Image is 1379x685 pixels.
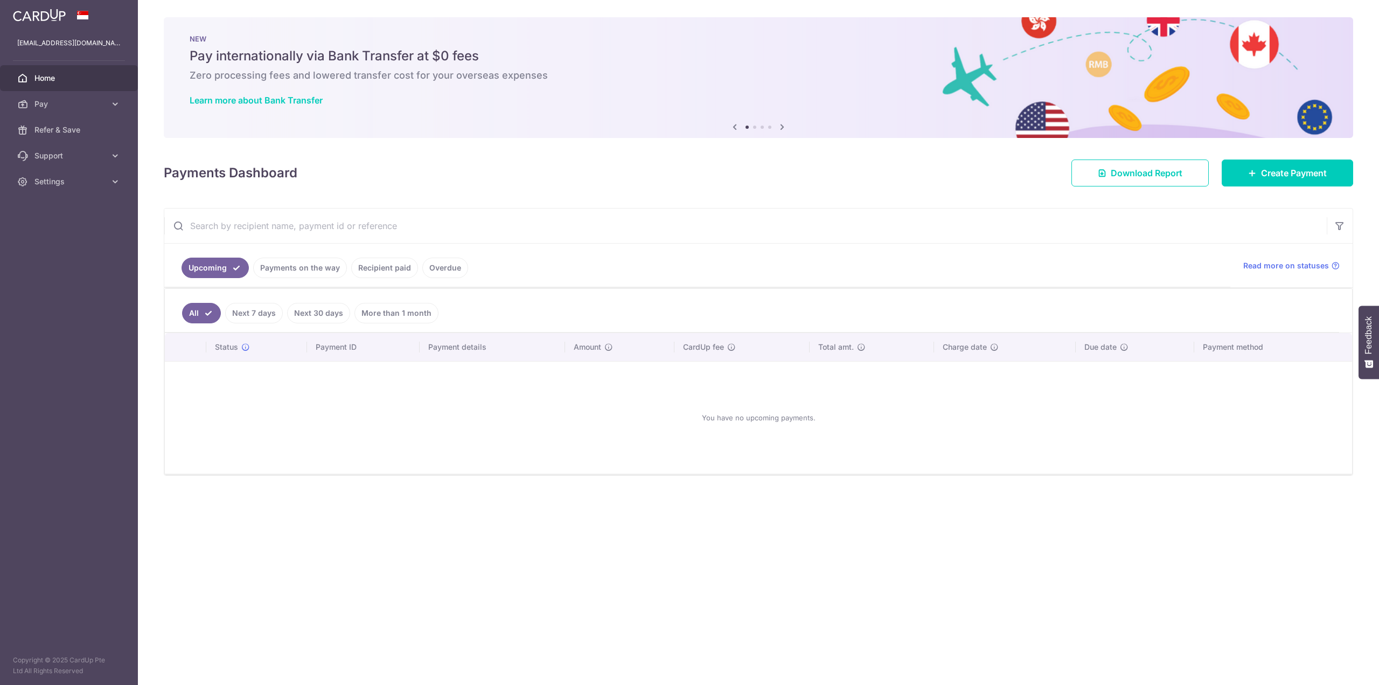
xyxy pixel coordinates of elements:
[422,258,468,278] a: Overdue
[190,69,1327,82] h6: Zero processing fees and lowered transfer cost for your overseas expenses
[182,258,249,278] a: Upcoming
[164,209,1327,243] input: Search by recipient name, payment id or reference
[943,342,987,352] span: Charge date
[34,99,106,109] span: Pay
[1261,167,1327,179] span: Create Payment
[34,73,106,84] span: Home
[307,333,419,361] th: Payment ID
[178,370,1339,465] div: You have no upcoming payments.
[164,17,1353,138] img: Bank transfer banner
[190,47,1327,65] h5: Pay internationally via Bank Transfer at $0 fees
[164,163,297,183] h4: Payments Dashboard
[34,150,106,161] span: Support
[354,303,438,323] a: More than 1 month
[1364,316,1374,354] span: Feedback
[574,342,601,352] span: Amount
[683,342,724,352] span: CardUp fee
[17,38,121,49] p: [EMAIL_ADDRESS][DOMAIN_NAME]
[253,258,347,278] a: Payments on the way
[1084,342,1117,352] span: Due date
[818,342,854,352] span: Total amt.
[34,124,106,135] span: Refer & Save
[1359,306,1379,379] button: Feedback - Show survey
[182,303,221,323] a: All
[1222,160,1353,186] a: Create Payment
[13,9,66,22] img: CardUp
[190,95,323,106] a: Learn more about Bank Transfer
[351,258,418,278] a: Recipient paid
[1243,260,1329,271] span: Read more on statuses
[34,176,106,187] span: Settings
[215,342,238,352] span: Status
[1243,260,1340,271] a: Read more on statuses
[1111,167,1182,179] span: Download Report
[1194,333,1352,361] th: Payment method
[420,333,565,361] th: Payment details
[287,303,350,323] a: Next 30 days
[190,34,1327,43] p: NEW
[225,303,283,323] a: Next 7 days
[1071,160,1209,186] a: Download Report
